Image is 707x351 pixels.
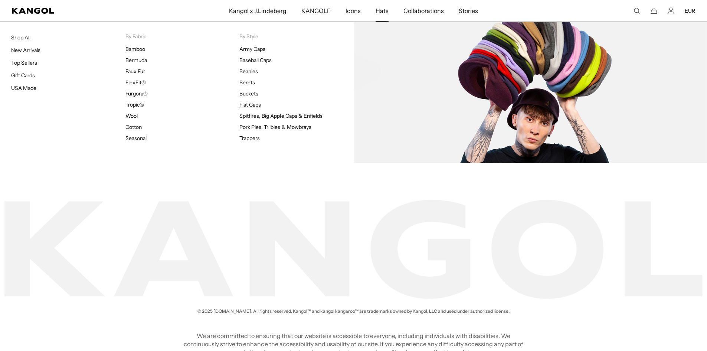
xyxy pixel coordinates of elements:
[125,113,138,119] a: Wool
[11,47,40,53] a: New Arrivals
[239,135,260,142] a: Trappers
[239,79,255,86] a: Berets
[239,57,272,64] a: Baseball Caps
[239,68,258,75] a: Beanies
[239,33,354,40] p: By Style
[651,7,657,14] button: Cart
[668,7,674,14] a: Account
[685,7,695,14] button: EUR
[11,59,37,66] a: Top Sellers
[11,34,30,41] a: Shop All
[239,113,323,119] a: Spitfires, Big Apple Caps & Enfields
[239,124,311,130] a: Pork Pies, Trilbies & Mowbrays
[239,90,258,97] a: Buckets
[125,68,145,75] a: Faux Fur
[11,85,36,91] a: USA Made
[125,90,148,97] a: Furgora®
[239,101,261,108] a: Flat Caps
[11,72,35,79] a: Gift Cards
[125,33,240,40] p: By Fabric
[125,101,144,108] a: Tropic®
[125,46,145,52] a: Bamboo
[125,124,142,130] a: Cotton
[125,57,147,64] a: Bermuda
[125,79,146,86] a: FlexFit®
[634,7,640,14] summary: Search here
[125,135,147,142] a: Seasonal
[12,8,151,14] a: Kangol
[239,46,265,52] a: Army Caps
